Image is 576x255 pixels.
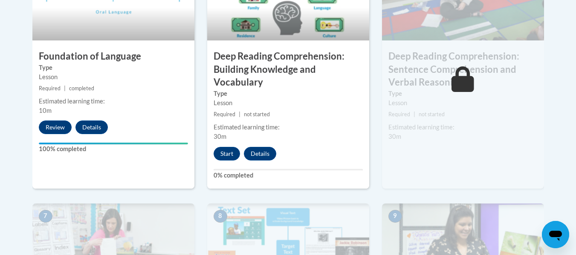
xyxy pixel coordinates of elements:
[244,111,270,117] span: not started
[39,97,188,106] div: Estimated learning time:
[388,210,402,223] span: 9
[414,111,415,117] span: |
[39,144,188,154] label: 100% completed
[207,50,369,89] h3: Deep Reading Comprehension: Building Knowledge and Vocabulary
[388,111,410,117] span: Required
[214,98,363,108] div: Lesson
[214,133,226,140] span: 30m
[388,123,538,132] div: Estimated learning time:
[214,123,363,132] div: Estimated learning time:
[39,143,188,144] div: Your progress
[419,111,445,117] span: not started
[39,120,72,134] button: Review
[69,85,94,92] span: completed
[214,89,363,98] label: Type
[39,63,188,72] label: Type
[214,171,363,180] label: 0% completed
[244,147,276,160] button: Details
[64,85,66,92] span: |
[214,111,235,117] span: Required
[382,50,544,89] h3: Deep Reading Comprehension: Sentence Comprehension and Verbal Reasoning
[542,221,569,248] iframe: Button to launch messaging window
[388,133,401,140] span: 30m
[39,85,61,92] span: Required
[75,120,108,134] button: Details
[39,210,52,223] span: 7
[214,147,240,160] button: Start
[214,210,227,223] span: 8
[239,111,240,117] span: |
[388,89,538,98] label: Type
[32,50,194,63] h3: Foundation of Language
[39,107,52,114] span: 10m
[388,98,538,108] div: Lesson
[39,72,188,82] div: Lesson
